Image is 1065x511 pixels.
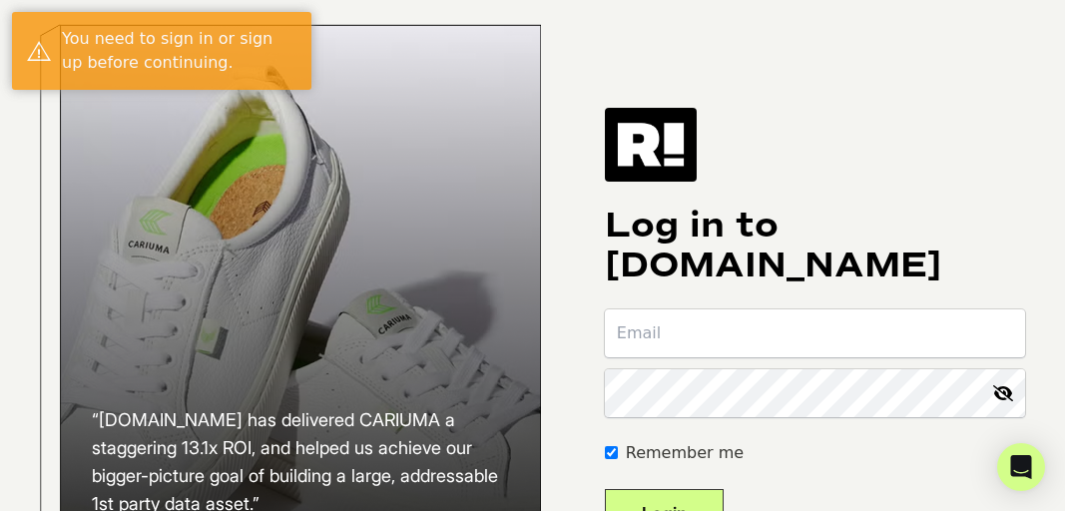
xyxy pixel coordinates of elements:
div: Open Intercom Messenger [997,443,1045,491]
input: Email [605,309,1025,357]
label: Remember me [626,441,744,465]
h1: Log in to [DOMAIN_NAME] [605,206,1025,285]
img: Retention.com [605,108,697,182]
div: You need to sign in or sign up before continuing. [62,27,296,75]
